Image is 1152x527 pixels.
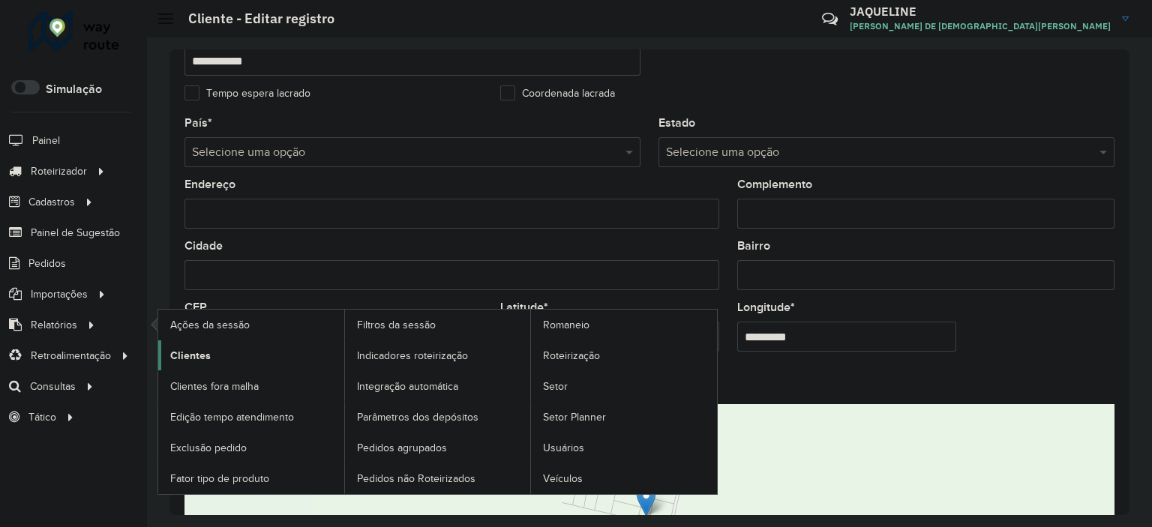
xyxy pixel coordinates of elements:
[543,471,583,487] span: Veículos
[184,85,310,101] label: Tempo espera lacrado
[184,175,235,193] label: Endereço
[357,440,447,456] span: Pedidos agrupados
[850,4,1111,19] h3: JAQUELINE
[170,348,211,364] span: Clientes
[357,348,468,364] span: Indicadores roteirização
[345,310,531,340] a: Filtros da sessão
[543,409,606,425] span: Setor Planner
[173,10,334,27] h2: Cliente - Editar registro
[737,298,795,316] label: Longitude
[357,317,436,333] span: Filtros da sessão
[345,371,531,401] a: Integração automática
[531,433,717,463] a: Usuários
[737,237,770,255] label: Bairro
[345,433,531,463] a: Pedidos agrupados
[531,402,717,432] a: Setor Planner
[158,340,344,370] a: Clientes
[158,310,344,340] a: Ações da sessão
[850,19,1111,33] span: [PERSON_NAME] DE [DEMOGRAPHIC_DATA][PERSON_NAME]
[637,486,655,517] img: Marker
[170,379,259,394] span: Clientes fora malha
[184,114,212,132] label: País
[737,175,812,193] label: Complemento
[28,409,56,425] span: Tático
[31,286,88,302] span: Importações
[31,225,120,241] span: Painel de Sugestão
[543,348,600,364] span: Roteirização
[28,194,75,210] span: Cadastros
[184,237,223,255] label: Cidade
[814,3,846,35] a: Contato Rápido
[170,440,247,456] span: Exclusão pedido
[46,80,102,98] label: Simulação
[28,256,66,271] span: Pedidos
[30,379,76,394] span: Consultas
[158,463,344,493] a: Fator tipo de produto
[31,163,87,179] span: Roteirizador
[170,317,250,333] span: Ações da sessão
[357,471,475,487] span: Pedidos não Roteirizados
[500,85,615,101] label: Coordenada lacrada
[500,298,548,316] label: Latitude
[531,310,717,340] a: Romaneio
[543,379,568,394] span: Setor
[158,402,344,432] a: Edição tempo atendimento
[345,340,531,370] a: Indicadores roteirização
[345,402,531,432] a: Parâmetros dos depósitos
[158,433,344,463] a: Exclusão pedido
[531,463,717,493] a: Veículos
[32,133,60,148] span: Painel
[543,440,584,456] span: Usuários
[531,340,717,370] a: Roteirização
[31,317,77,333] span: Relatórios
[170,471,269,487] span: Fator tipo de produto
[158,371,344,401] a: Clientes fora malha
[658,114,695,132] label: Estado
[357,409,478,425] span: Parâmetros dos depósitos
[170,409,294,425] span: Edição tempo atendimento
[184,298,207,316] label: CEP
[543,317,589,333] span: Romaneio
[31,348,111,364] span: Retroalimentação
[345,463,531,493] a: Pedidos não Roteirizados
[357,379,458,394] span: Integração automática
[531,371,717,401] a: Setor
